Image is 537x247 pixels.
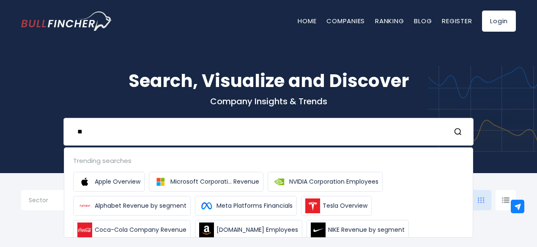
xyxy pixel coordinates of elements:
span: Apple Overview [95,177,140,186]
span: Microsoft Corporati... Revenue [170,177,259,186]
img: icon-comp-list-view.svg [502,197,510,203]
a: Coca-Cola Company Revenue [73,220,191,240]
img: icon-comp-grid.svg [478,197,485,203]
span: NVIDIA Corporation Employees [289,177,378,186]
a: Tesla Overview [301,196,372,216]
a: Go to homepage [21,11,112,31]
span: Coca-Cola Company Revenue [95,225,186,234]
span: [DOMAIN_NAME] Employees [216,225,298,234]
div: Trending searches [73,156,464,166]
span: Sector [29,196,48,204]
a: Blog [414,16,432,25]
span: Tesla Overview [323,201,367,210]
h1: Search, Visualize and Discover [21,68,516,94]
a: Microsoft Corporati... Revenue [149,172,263,192]
a: Alphabet Revenue by segment [73,196,191,216]
span: Meta Platforms Financials [216,201,293,210]
a: Meta Platforms Financials [195,196,297,216]
span: Alphabet Revenue by segment [95,201,186,210]
a: Register [442,16,472,25]
a: [DOMAIN_NAME] Employees [195,220,302,240]
a: NIKE Revenue by segment [307,220,409,240]
p: Company Insights & Trends [21,96,516,107]
img: Bullfincher logo [21,11,112,31]
a: Home [298,16,316,25]
a: Login [482,11,516,32]
a: NVIDIA Corporation Employees [268,172,383,192]
a: Ranking [375,16,404,25]
a: Apple Overview [73,172,145,192]
a: Companies [326,16,365,25]
span: NIKE Revenue by segment [328,225,405,234]
button: Search [454,126,465,137]
input: Selection [29,193,83,209]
